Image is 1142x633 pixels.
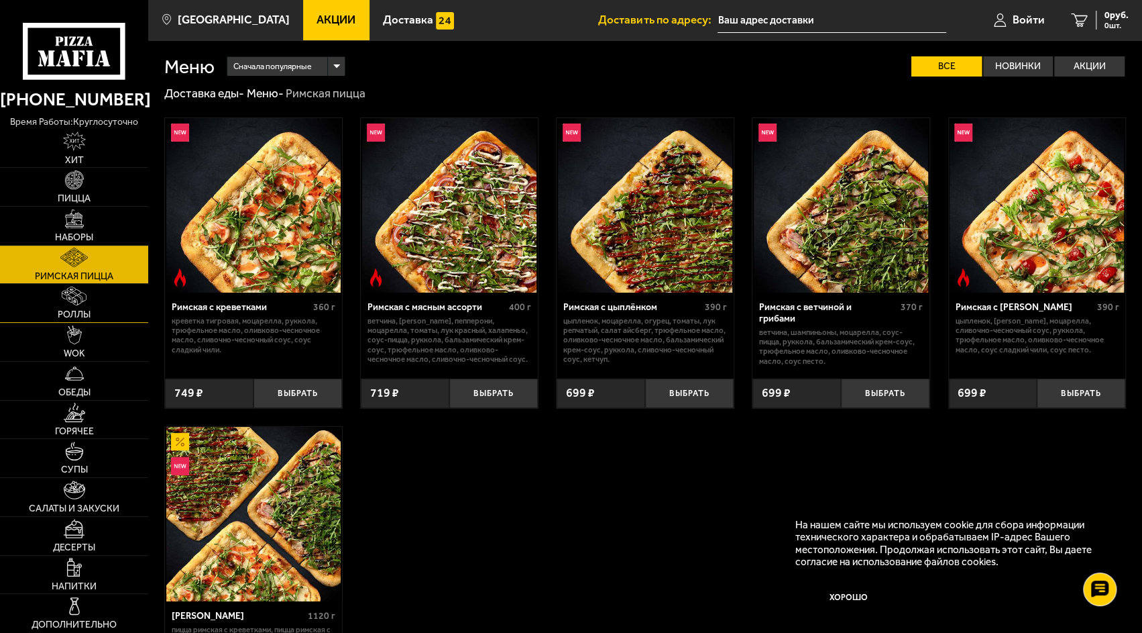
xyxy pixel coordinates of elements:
[174,387,203,399] span: 749 ₽
[383,14,433,26] span: Доставка
[754,118,928,293] img: Римская с ветчиной и грибами
[1054,56,1125,77] label: Акции
[253,379,342,407] button: Выбрать
[911,56,982,77] label: Все
[558,118,732,293] img: Римская с цыплёнком
[955,316,1119,354] p: цыпленок, [PERSON_NAME], моцарелла, сливочно-чесночный соус, руккола, трюфельное масло, оливково-...
[171,124,189,142] img: Новинка
[762,387,791,399] span: 699 ₽
[164,86,244,101] a: Доставка еды-
[795,580,903,616] button: Хорошо
[58,194,91,203] span: Пицца
[64,349,85,358] span: WOK
[55,233,93,242] span: Наборы
[954,124,972,142] img: Новинка
[35,272,113,281] span: Римская пицца
[436,12,454,30] img: 15daf4d41897b9f0e9f617042186c801.svg
[563,316,727,364] p: цыпленок, моцарелла, огурец, томаты, лук репчатый, салат айсберг, трюфельное масло, оливково-чесн...
[759,328,923,366] p: ветчина, шампиньоны, моцарелла, соус-пицца, руккола, бальзамический крем-соус, трюфельное масло, ...
[286,86,365,101] div: Римская пицца
[55,427,94,436] span: Горячее
[165,427,341,601] a: АкционныйНовинкаМама Миа
[983,56,1053,77] label: Новинки
[178,14,290,26] span: [GEOGRAPHIC_DATA]
[317,14,355,26] span: Акции
[598,14,718,26] span: Доставить по адресу:
[61,465,88,475] span: Супы
[313,301,335,313] span: 360 г
[367,269,385,287] img: Острое блюдо
[164,57,215,76] h1: Меню
[172,301,310,313] div: Римская с креветками
[58,388,91,397] span: Обеды
[32,620,117,630] span: Дополнительно
[367,316,531,364] p: ветчина, [PERSON_NAME], пепперони, моцарелла, томаты, лук красный, халапеньо, соус-пицца, руккола...
[758,124,777,142] img: Новинка
[955,301,1093,313] div: Римская с [PERSON_NAME]
[795,519,1106,569] p: На нашем сайте мы используем cookie для сбора информации технического характера и обрабатываем IP...
[247,86,284,101] a: Меню-
[233,55,312,78] span: Сначала популярные
[53,543,95,552] span: Десерты
[367,301,506,313] div: Римская с мясным ассорти
[166,118,341,293] img: Римская с креветками
[449,379,538,407] button: Выбрать
[557,118,733,293] a: НовинкаРимская с цыплёнком
[172,316,335,354] p: креветка тигровая, моцарелла, руккола, трюфельное масло, оливково-чесночное масло, сливочно-чесно...
[171,457,189,475] img: Новинка
[645,379,734,407] button: Выбрать
[1104,11,1129,20] span: 0 руб.
[958,387,986,399] span: 699 ₽
[509,301,531,313] span: 400 г
[759,301,897,324] div: Римская с ветчиной и грибами
[901,301,923,313] span: 370 г
[367,124,385,142] img: Новинка
[165,118,341,293] a: НовинкаОстрое блюдоРимская с креветками
[370,387,399,399] span: 719 ₽
[172,610,304,622] div: [PERSON_NAME]
[563,124,581,142] img: Новинка
[563,301,701,313] div: Римская с цыплёнком
[58,310,91,320] span: Роллы
[166,427,341,601] img: Мама Миа
[362,118,536,293] img: Римская с мясным ассорти
[705,301,727,313] span: 390 г
[566,387,595,399] span: 699 ₽
[29,504,119,514] span: Салаты и закуски
[308,610,335,622] span: 1120 г
[361,118,537,293] a: НовинкаОстрое блюдоРимская с мясным ассорти
[954,269,972,287] img: Острое блюдо
[950,118,1124,293] img: Римская с томатами черри
[949,118,1125,293] a: НовинкаОстрое блюдоРимская с томатами черри
[171,433,189,451] img: Акционный
[1096,301,1119,313] span: 390 г
[65,156,84,165] span: Хит
[52,582,97,591] span: Напитки
[171,269,189,287] img: Острое блюдо
[718,8,946,33] input: Ваш адрес доставки
[841,379,929,407] button: Выбрать
[1037,379,1125,407] button: Выбрать
[1104,21,1129,30] span: 0 шт.
[752,118,929,293] a: НовинкаРимская с ветчиной и грибами
[1013,14,1045,26] span: Войти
